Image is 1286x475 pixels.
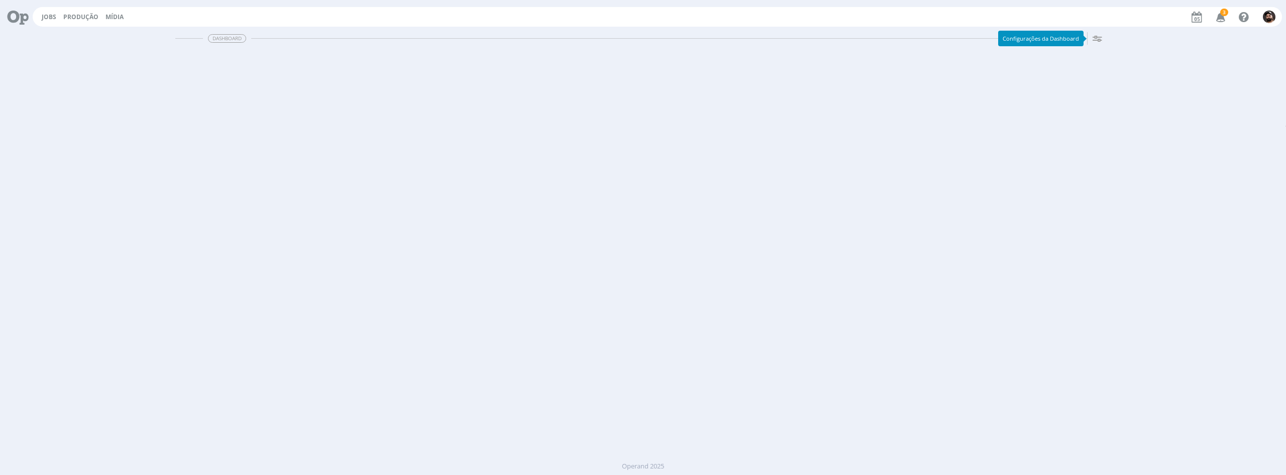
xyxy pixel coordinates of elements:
div: Configurações da Dashboard [998,31,1084,46]
button: 3 [1210,8,1230,26]
a: Jobs [42,13,56,21]
button: Mídia [102,13,127,21]
a: Produção [63,13,98,21]
button: Produção [60,13,101,21]
img: B [1263,11,1275,23]
button: Jobs [39,13,59,21]
a: Mídia [105,13,124,21]
button: B [1262,8,1276,26]
span: 3 [1220,9,1228,16]
span: Dashboard [208,34,246,43]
